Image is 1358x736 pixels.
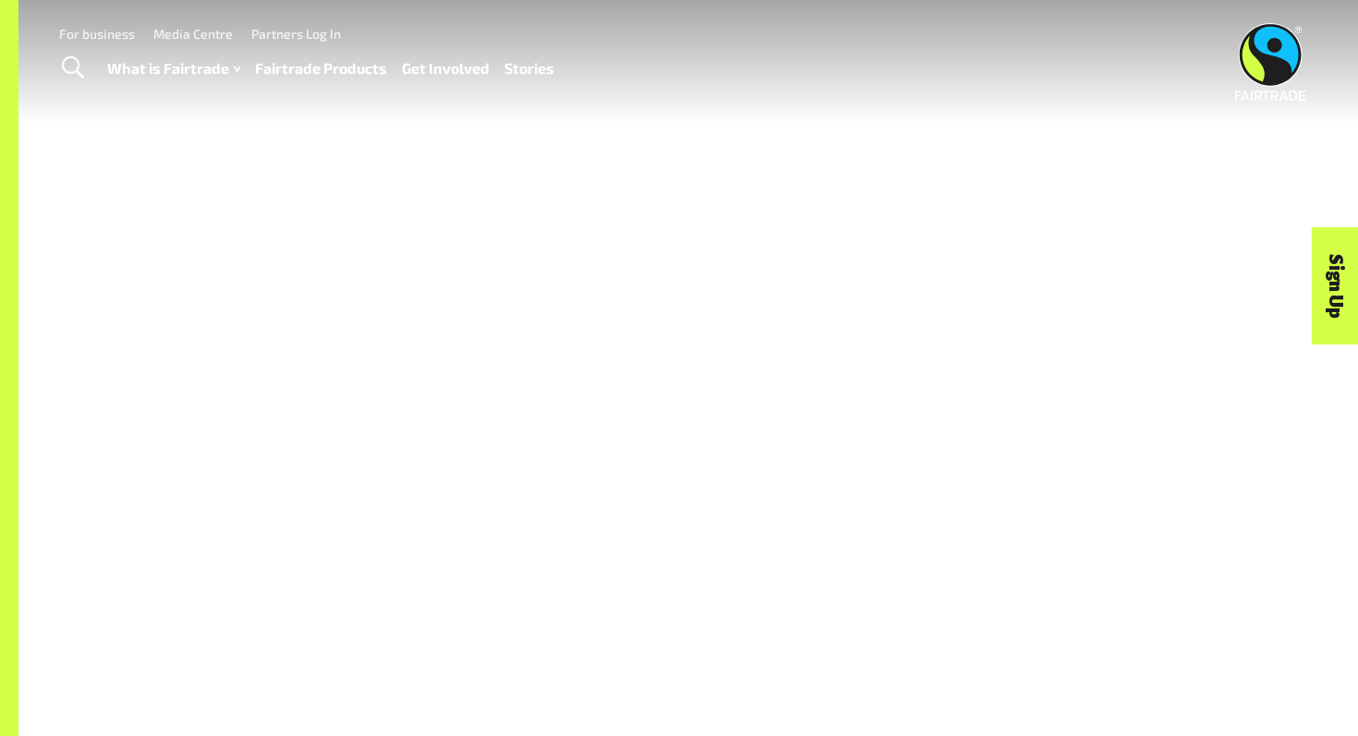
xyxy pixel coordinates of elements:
[59,26,135,42] a: For business
[504,55,554,82] a: Stories
[50,45,95,91] a: Toggle Search
[107,55,240,82] a: What is Fairtrade
[251,26,341,42] a: Partners Log In
[1235,23,1306,101] img: Fairtrade Australia New Zealand logo
[402,55,490,82] a: Get Involved
[255,55,387,82] a: Fairtrade Products
[153,26,233,42] a: Media Centre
